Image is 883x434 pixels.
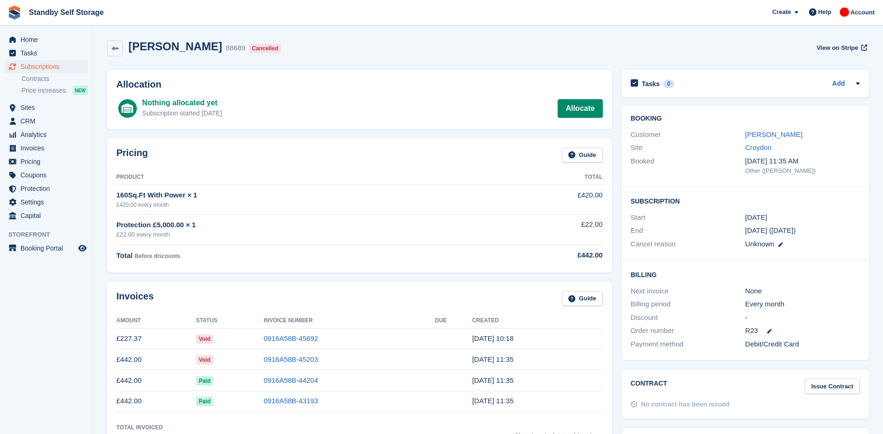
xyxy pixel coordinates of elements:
div: Start [631,212,745,223]
a: 0916A58B-43193 [264,397,318,405]
span: Analytics [20,128,76,141]
span: Create [772,7,791,17]
div: Debit/Credit Card [745,339,860,350]
div: Cancel reason [631,239,745,250]
a: menu [5,33,88,46]
a: 0916A58B-44204 [264,376,318,384]
a: Price increases NEW [21,85,88,95]
div: - [745,312,860,323]
td: £22.00 [487,214,603,244]
span: Void [196,334,213,344]
div: Every month [745,299,860,310]
td: £420.00 [487,185,603,214]
div: End [631,225,745,236]
span: Home [20,33,76,46]
a: menu [5,47,88,60]
h2: Billing [631,270,860,279]
a: menu [5,60,88,73]
span: Coupons [20,169,76,182]
th: Created [472,313,602,328]
a: 0916A58B-45692 [264,334,318,342]
span: Unknown [745,240,775,248]
div: Site [631,142,745,153]
th: Status [196,313,264,328]
a: menu [5,242,88,255]
h2: Pricing [116,148,148,163]
a: Issue Contract [805,379,860,394]
span: Storefront [8,230,93,239]
th: Product [116,170,487,185]
span: View on Stripe [816,43,858,53]
h2: Subscription [631,196,860,205]
span: Subscriptions [20,60,76,73]
span: Paid [196,397,213,406]
span: Help [818,7,831,17]
a: Guide [562,291,603,306]
a: [PERSON_NAME] [745,130,802,138]
a: Preview store [77,243,88,254]
time: 2025-08-02 10:35:44 UTC [472,355,513,363]
a: menu [5,209,88,222]
div: 0 [663,80,674,88]
td: £442.00 [116,370,196,391]
time: 2025-08-18 09:18:15 UTC [472,334,513,342]
span: Before discounts [135,253,180,259]
span: [DATE] ([DATE]) [745,226,796,234]
div: Nothing allocated yet [142,97,222,108]
h2: [PERSON_NAME] [128,40,222,53]
a: menu [5,182,88,195]
div: Customer [631,129,745,140]
div: NEW [73,86,88,95]
span: Booking Portal [20,242,76,255]
a: Croydon [745,143,772,151]
th: Total [487,170,603,185]
div: 88689 [226,43,245,54]
div: £22.00 every month [116,230,487,239]
div: £420.00 every month [116,201,487,209]
td: £442.00 [116,349,196,370]
div: Booked [631,156,745,176]
h2: Invoices [116,291,154,306]
a: Contracts [21,75,88,83]
div: Subscription started [DATE] [142,108,222,118]
a: menu [5,101,88,114]
td: £227.37 [116,328,196,349]
div: Billing period [631,299,745,310]
img: stora-icon-8386f47178a22dfd0bd8f6a31ec36ba5ce8667c1dd55bd0f319d3a0aa187defe.svg [7,6,21,20]
span: Total [116,251,133,259]
span: Invoices [20,142,76,155]
span: Capital [20,209,76,222]
span: Protection [20,182,76,195]
a: Standby Self Storage [25,5,108,20]
div: Discount [631,312,745,323]
div: [DATE] 11:35 AM [745,156,860,167]
h2: Allocation [116,79,603,90]
div: £442.00 [487,250,603,261]
img: Aaron Winter [840,7,849,17]
a: menu [5,115,88,128]
span: Price increases [21,86,66,95]
span: Tasks [20,47,76,60]
div: None [745,286,860,297]
a: 0916A58B-45203 [264,355,318,363]
span: Paid [196,376,213,386]
time: 2025-06-02 00:00:00 UTC [745,212,767,223]
div: Other ([PERSON_NAME]) [745,166,860,176]
span: CRM [20,115,76,128]
a: Guide [562,148,603,163]
span: Account [850,8,875,17]
span: Pricing [20,155,76,168]
div: Protection £5,000.00 × 1 [116,220,487,231]
span: Sites [20,101,76,114]
div: Cancelled [249,44,281,53]
a: menu [5,142,88,155]
time: 2025-06-02 10:35:38 UTC [472,397,513,405]
a: Allocate [558,99,602,118]
a: menu [5,128,88,141]
div: 160Sq.Ft With Power × 1 [116,190,487,201]
span: Settings [20,196,76,209]
div: Next invoice [631,286,745,297]
a: menu [5,196,88,209]
h2: Tasks [642,80,660,88]
div: No contract has been issued [641,400,730,409]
